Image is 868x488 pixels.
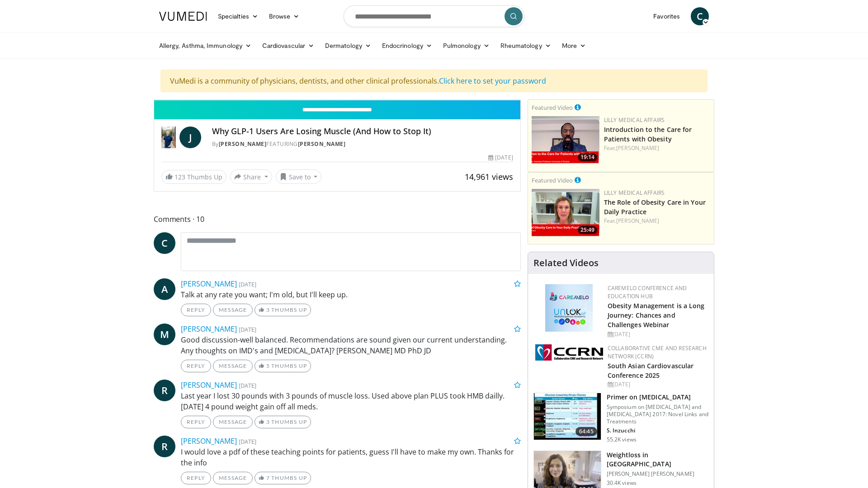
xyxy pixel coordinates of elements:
a: CaReMeLO Conference and Education Hub [608,284,687,300]
a: Obesity Management is a Long Journey: Chances and Challenges Webinar [608,301,705,329]
a: Dermatology [320,37,377,55]
a: A [154,278,175,300]
div: [DATE] [608,330,707,338]
p: S. Inzucchi [607,427,708,434]
a: Endocrinology [377,37,438,55]
span: 123 [175,173,185,181]
p: 55.2K views [607,436,637,443]
small: [DATE] [239,381,256,389]
a: Rheumatology [495,37,557,55]
a: The Role of Obesity Care in Your Daily Practice [604,198,706,216]
div: [DATE] [608,380,707,389]
span: 5 [266,362,270,369]
input: Search topics, interventions [344,5,524,27]
a: More [557,37,591,55]
span: Comments 10 [154,213,521,225]
small: Featured Video [532,176,573,184]
a: Specialties [212,7,264,25]
span: 64:45 [576,427,597,436]
a: South Asian Cardiovascular Conference 2025 [608,361,694,380]
span: 14,961 views [465,171,513,182]
a: Reply [181,472,211,484]
div: Feat. [604,217,710,225]
a: 3 Thumbs Up [255,416,311,428]
span: 19:14 [578,153,597,161]
p: I would love a pdf of these teaching points for patients, guess I'll have to make my own. Thanks ... [181,446,521,468]
h3: Weightloss in [GEOGRAPHIC_DATA] [607,450,708,469]
small: [DATE] [239,437,256,446]
a: Message [213,472,253,484]
a: Message [213,304,253,316]
a: Introduction to the Care for Patients with Obesity [604,125,692,143]
a: [PERSON_NAME] [616,144,659,152]
a: Reply [181,360,211,372]
img: a04ee3ba-8487-4636-b0fb-5e8d268f3737.png.150x105_q85_autocrop_double_scale_upscale_version-0.2.png [535,344,603,361]
h4: Related Videos [533,258,599,268]
a: [PERSON_NAME] [181,324,237,334]
a: [PERSON_NAME] [219,140,267,148]
img: e1208b6b-349f-4914-9dd7-f97803bdbf1d.png.150x105_q85_crop-smart_upscale.png [532,189,599,236]
a: 123 Thumbs Up [161,170,226,184]
span: 3 [266,306,270,313]
div: By FEATURING [212,140,513,148]
span: 7 [266,474,270,481]
img: acc2e291-ced4-4dd5-b17b-d06994da28f3.png.150x105_q85_crop-smart_upscale.png [532,116,599,164]
a: Lilly Medical Affairs [604,116,665,124]
a: R [154,436,175,457]
p: 30.4K views [607,479,637,487]
a: Message [213,416,253,428]
a: [PERSON_NAME] [181,436,237,446]
img: 022d2313-3eaa-4549-99ac-ae6801cd1fdc.150x105_q85_crop-smart_upscale.jpg [534,393,601,440]
a: Click here to set your password [439,76,546,86]
a: Allergy, Asthma, Immunology [154,37,257,55]
a: 3 Thumbs Up [255,304,311,316]
p: Last year I lost 30 pounds with 3 pounds of muscle loss. Used above plan PLUS took HMB dailly. [D... [181,390,521,412]
button: Save to [276,169,322,184]
a: Collaborative CME and Research Network (CCRN) [608,344,707,360]
a: Reply [181,304,211,316]
div: Feat. [604,144,710,152]
h3: Primer on [MEDICAL_DATA] [607,393,708,402]
h4: Why GLP-1 Users Are Losing Muscle (And How to Stop It) [212,127,513,136]
img: Dr. Jordan Rennicke [161,127,176,148]
img: VuMedi Logo [159,12,207,21]
a: [PERSON_NAME] [181,279,237,289]
a: C [691,7,709,25]
a: Reply [181,416,211,428]
a: 5 Thumbs Up [255,360,311,372]
a: M [154,324,175,345]
small: [DATE] [239,325,256,333]
a: [PERSON_NAME] [298,140,346,148]
a: 7 Thumbs Up [255,472,311,484]
a: C [154,232,175,254]
small: [DATE] [239,280,256,288]
a: Lilly Medical Affairs [604,189,665,197]
a: 64:45 Primer on [MEDICAL_DATA] Symposium on [MEDICAL_DATA] and [MEDICAL_DATA] 2017: Novel Links a... [533,393,708,443]
small: Featured Video [532,103,573,112]
a: [PERSON_NAME] [616,217,659,225]
a: 19:14 [532,116,599,164]
button: Share [230,169,272,184]
p: Talk at any rate you want; I'm old, but I'll keep up. [181,289,521,300]
img: 45df64a9-a6de-482c-8a90-ada250f7980c.png.150x105_q85_autocrop_double_scale_upscale_version-0.2.jpg [545,284,593,332]
a: Pulmonology [438,37,495,55]
div: [DATE] [488,154,513,162]
a: R [154,380,175,401]
p: [PERSON_NAME] [PERSON_NAME] [607,470,708,478]
a: J [179,127,201,148]
p: Symposium on [MEDICAL_DATA] and [MEDICAL_DATA] 2017: Novel Links and Treatments [607,404,708,425]
a: 25:49 [532,189,599,236]
a: Favorites [648,7,685,25]
p: Good discussion-well balanced. Recommendations are sound given our current understanding. Any tho... [181,334,521,356]
a: Browse [264,7,305,25]
a: Message [213,360,253,372]
div: VuMedi is a community of physicians, dentists, and other clinical professionals. [160,70,708,92]
span: 25:49 [578,226,597,234]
